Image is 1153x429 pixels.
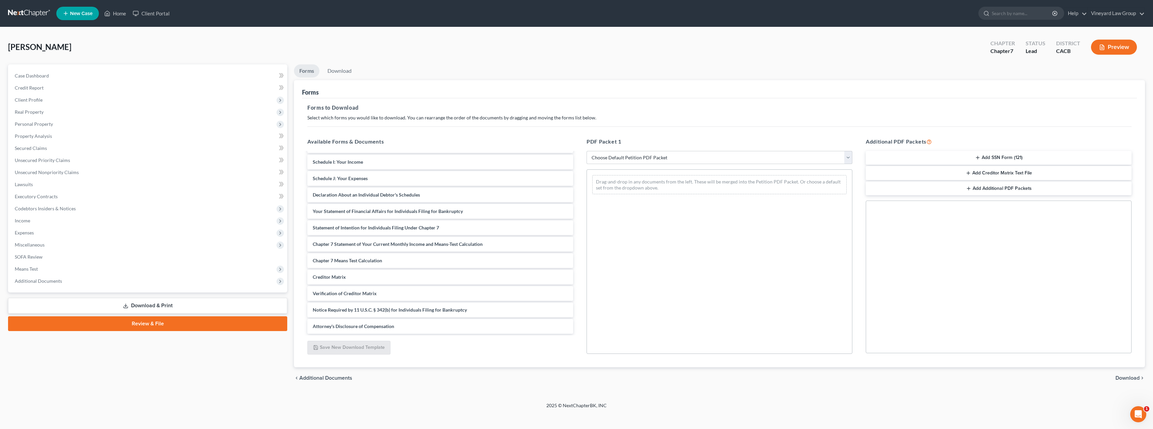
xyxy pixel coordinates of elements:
[1026,40,1045,47] div: Status
[15,73,49,78] span: Case Dashboard
[592,175,847,194] div: Drag-and-drop in any documents from the left. These will be merged into the Petition PDF Packet. ...
[313,274,346,280] span: Creditor Matrix
[990,40,1015,47] div: Chapter
[313,290,377,296] span: Verification of Creditor Matrix
[313,192,420,198] span: Declaration About an Individual Debtor's Schedules
[322,64,357,77] a: Download
[15,145,47,151] span: Secured Claims
[15,206,76,211] span: Codebtors Insiders & Notices
[1115,375,1145,381] button: Download chevron_right
[9,166,287,178] a: Unsecured Nonpriority Claims
[294,375,299,381] i: chevron_left
[15,181,33,187] span: Lawsuits
[15,218,30,223] span: Income
[1091,40,1137,55] button: Preview
[294,64,319,77] a: Forms
[8,42,71,52] span: [PERSON_NAME]
[866,166,1132,180] button: Add Creditor Matrix Text File
[9,251,287,263] a: SOFA Review
[299,375,352,381] span: Additional Documents
[15,133,52,139] span: Property Analysis
[1056,47,1080,55] div: CACB
[313,307,467,313] span: Notice Required by 11 U.S.C. § 342(b) for Individuals Filing for Bankruptcy
[307,104,1132,112] h5: Forms to Download
[15,278,62,284] span: Additional Documents
[101,7,129,19] a: Home
[385,402,768,414] div: 2025 © NextChapterBK, INC
[1026,47,1045,55] div: Lead
[313,208,463,214] span: Your Statement of Financial Affairs for Individuals Filing for Bankruptcy
[15,97,43,103] span: Client Profile
[15,157,70,163] span: Unsecured Priority Claims
[70,11,93,16] span: New Case
[294,375,352,381] a: chevron_left Additional Documents
[307,341,390,355] button: Save New Download Template
[8,316,287,331] a: Review & File
[307,114,1132,121] p: Select which forms you would like to download. You can rearrange the order of the documents by dr...
[9,191,287,203] a: Executory Contracts
[866,181,1132,196] button: Add Additional PDF Packets
[992,7,1053,19] input: Search by name...
[15,242,45,248] span: Miscellaneous
[313,175,368,181] span: Schedule J: Your Expenses
[9,130,287,142] a: Property Analysis
[1140,375,1145,381] i: chevron_right
[313,159,363,165] span: Schedule I: Your Income
[313,241,483,247] span: Chapter 7 Statement of Your Current Monthly Income and Means-Test Calculation
[1115,375,1140,381] span: Download
[15,194,58,199] span: Executory Contracts
[313,323,394,329] span: Attorney's Disclosure of Compensation
[15,266,38,272] span: Means Test
[587,138,852,146] h5: PDF Packet 1
[15,85,44,91] span: Credit Report
[1144,406,1149,412] span: 1
[866,138,1132,146] h5: Additional PDF Packets
[8,298,287,314] a: Download & Print
[307,138,573,146] h5: Available Forms & Documents
[1088,7,1145,19] a: Vineyard Law Group
[129,7,173,19] a: Client Portal
[15,109,44,115] span: Real Property
[302,88,319,96] div: Forms
[313,258,382,263] span: Chapter 7 Means Test Calculation
[15,169,79,175] span: Unsecured Nonpriority Claims
[990,47,1015,55] div: Chapter
[9,70,287,82] a: Case Dashboard
[15,230,34,235] span: Expenses
[9,142,287,154] a: Secured Claims
[1010,48,1013,54] span: 7
[9,82,287,94] a: Credit Report
[866,151,1132,165] button: Add SSN Form (121)
[15,121,53,127] span: Personal Property
[1056,40,1080,47] div: District
[15,254,43,260] span: SOFA Review
[313,225,439,230] span: Statement of Intention for Individuals Filing Under Chapter 7
[9,178,287,191] a: Lawsuits
[9,154,287,166] a: Unsecured Priority Claims
[1130,406,1146,422] iframe: Intercom live chat
[1065,7,1087,19] a: Help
